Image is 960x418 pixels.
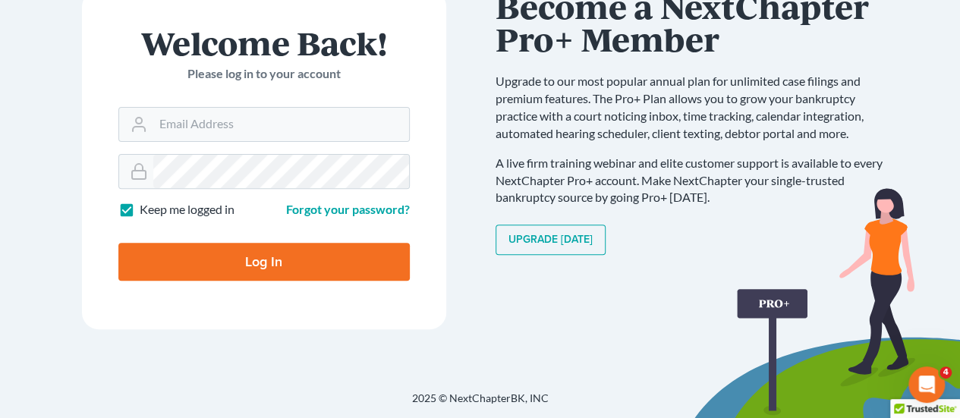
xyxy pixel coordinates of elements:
a: Upgrade [DATE] [496,225,606,255]
input: Log In [118,243,410,281]
p: Upgrade to our most popular annual plan for unlimited case filings and premium features. The Pro+... [496,73,898,142]
a: Forgot your password? [286,202,410,216]
p: Please log in to your account [118,65,410,83]
iframe: Intercom live chat [908,366,945,403]
p: A live firm training webinar and elite customer support is available to every NextChapter Pro+ ac... [496,155,898,207]
input: Email Address [153,108,409,141]
span: 4 [940,366,952,379]
label: Keep me logged in [140,201,234,218]
h1: Welcome Back! [118,27,410,59]
div: 2025 © NextChapterBK, INC [48,391,913,418]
